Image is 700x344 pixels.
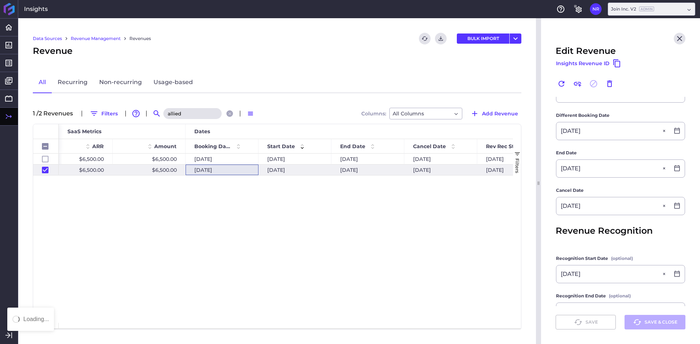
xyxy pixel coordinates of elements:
[331,154,404,164] div: [DATE]
[194,143,231,150] span: Booking Date
[510,33,521,44] button: User Menu
[113,154,186,164] div: $6,500.00
[186,165,258,175] div: [DATE]
[661,303,669,320] button: Close
[33,44,73,58] span: Revenue
[556,78,567,90] button: Renew
[33,72,52,93] a: All
[608,3,695,16] div: Dropdown select
[33,165,59,175] div: Press SPACE to deselect this row.
[40,154,113,164] div: $6,500.00
[33,111,77,116] div: 1 / 2 Revenue s
[556,160,669,177] input: Select Date
[556,187,584,194] span: Cancel Date
[609,292,631,300] span: (optional)
[661,160,669,177] button: Close
[457,33,509,44] button: BULK IMPORT
[186,154,258,164] div: [DATE]
[486,143,523,150] span: Rev Rec Start Date
[393,109,424,118] span: All Columns
[33,35,62,42] a: Data Sources
[33,154,59,165] div: Press SPACE to select this row.
[267,143,295,150] span: Start Date
[113,165,186,175] div: $6,500.00
[258,165,331,175] div: [DATE]
[639,7,654,11] ins: Admin
[556,197,669,215] input: Cancel Date
[129,35,151,42] a: Revenues
[556,292,606,300] span: Recognition End Date
[556,112,610,119] span: Different Booking Date
[404,154,477,164] div: [DATE]
[151,108,163,119] button: Search by
[361,111,386,116] span: Columns:
[226,110,233,117] button: Close search
[389,108,462,119] div: Dropdown select
[258,154,331,164] div: [DATE]
[556,122,669,140] input: Select Date
[477,165,550,175] div: [DATE]
[482,110,518,118] span: Add Revenue
[611,6,654,12] div: Join Inc. V2
[661,122,669,140] button: Close
[340,143,365,150] span: End Date
[611,255,633,262] span: (optional)
[661,197,669,215] button: Close
[556,303,669,320] input: Select Date
[556,58,622,69] button: Insights Revenue ID
[23,316,49,322] div: Loading...
[477,154,550,164] div: [DATE]
[435,33,447,44] button: Download
[661,265,669,283] button: Close
[148,72,199,93] a: Usage-based
[413,143,446,150] span: Cancel Date
[556,44,616,58] span: Edit Revenue
[556,149,577,157] span: End Date
[572,78,583,90] button: Link
[556,224,653,237] span: Revenue Recognition
[572,3,584,15] button: General Settings
[467,108,521,119] button: Add Revenue
[556,59,610,67] span: Insights Revenue ID
[92,143,104,150] span: ARR
[556,265,669,283] input: Select Date
[331,165,404,175] div: [DATE]
[52,72,93,93] a: Recurring
[556,255,608,262] span: Recognition Start Date
[154,143,176,150] span: Amount
[514,158,520,173] span: Filters
[604,78,615,90] button: Delete
[67,128,101,135] span: SaaS Metrics
[93,72,148,93] a: Non-recurring
[419,33,431,44] button: Refresh
[86,108,121,119] button: Filters
[555,3,567,15] button: Help
[194,128,210,135] span: Dates
[71,35,121,42] a: Revenue Management
[40,165,113,175] div: $6,500.00
[674,33,685,44] button: Close
[404,165,477,175] div: [DATE]
[590,3,602,15] button: User Menu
